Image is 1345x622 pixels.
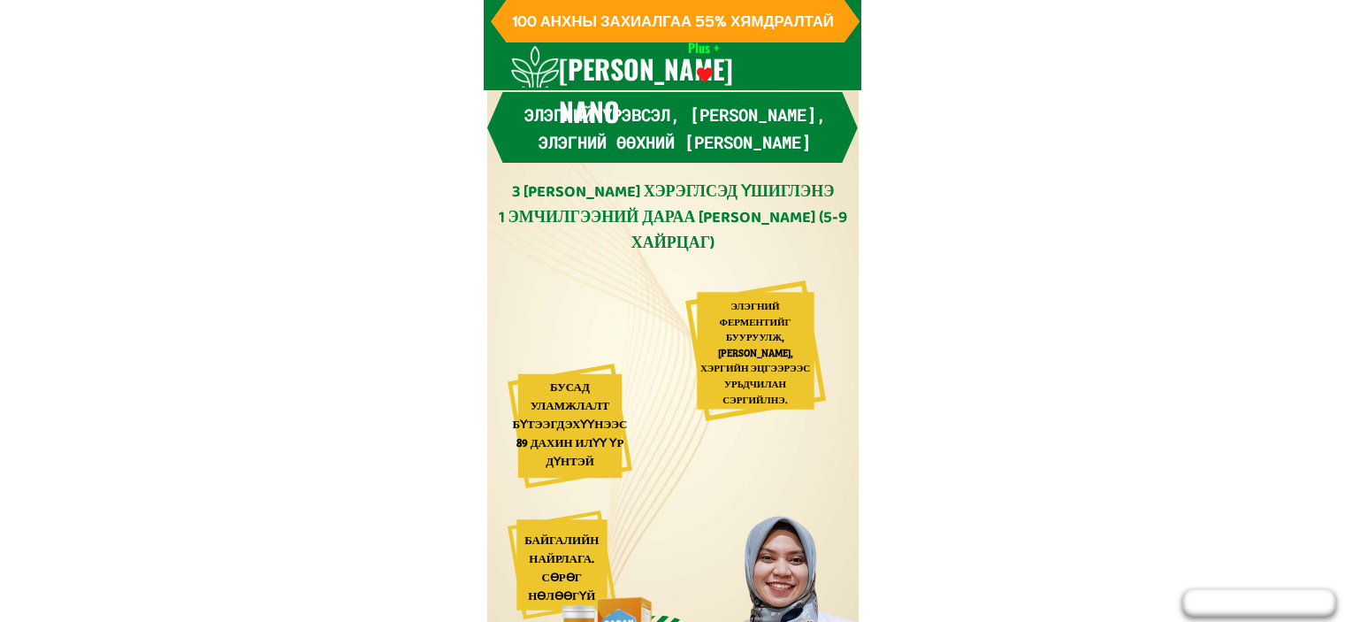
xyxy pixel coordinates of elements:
div: 3 [PERSON_NAME] ХЭРЭГЛСЭД ҮШИГЛЭНЭ 1 ЭМЧИЛГЭЭНИЙ ДАРАА [PERSON_NAME] (5-9 ХАЙРЦАГ) [494,181,852,257]
div: БУСАД УЛАМЖЛАЛТ БҮТЭЭГДЭХҮҮНЭЭС 89 ДАХИН ИЛҮҮ ҮР ДҮНТЭЙ [513,380,628,472]
div: ЭЛЭГНИЙ ФЕРМЕНТИЙГ БУУРУУЛЖ, [PERSON_NAME], ХЭРГИЙН ЭЦГЭЭРЭЭС УРЬДЧИЛАН СЭРГИЙЛНЭ. [698,300,813,409]
h3: [PERSON_NAME] NANO [559,48,755,133]
div: БАЙГАЛИЙН НАЙРЛАГА. СӨРӨГ НӨЛӨӨГҮЙ [512,533,612,606]
h3: Элэгний үрэвсэл, [PERSON_NAME], элэгний өөхний [PERSON_NAME] [494,102,855,156]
